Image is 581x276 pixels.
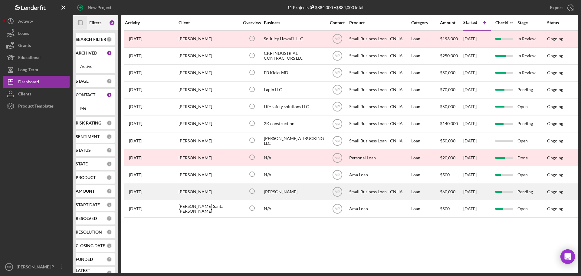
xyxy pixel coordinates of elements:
b: SENTIMENT [76,134,100,139]
b: STATUS [76,148,91,153]
div: Ongoing [547,53,563,58]
div: $20,000 [440,150,463,166]
div: $884,000 [309,5,333,10]
button: Dashboard [3,76,70,88]
div: Life safety solutions LLC [264,99,324,115]
b: ARCHIVED [76,51,97,55]
div: [PERSON_NAME] [179,82,239,98]
div: Ongoing [547,121,563,126]
div: Ongoing [547,70,563,75]
div: Personal Loan [349,150,410,166]
text: MP [335,156,340,160]
div: [PERSON_NAME] [179,133,239,149]
div: [DATE] [463,184,491,200]
div: 1 [107,50,112,56]
div: Open [517,133,547,149]
div: 0 [107,202,112,208]
text: MP [335,71,340,75]
div: [PERSON_NAME] [179,31,239,47]
div: Client [179,20,239,25]
div: 0 [107,175,112,180]
div: 0 [107,229,112,235]
div: CKF INDUSTRIAL CONTRACTORS LLC [264,48,324,64]
div: Loan [411,99,439,115]
b: CLOSING DATE [76,243,105,248]
div: 11 Projects • $884,000 Total [287,5,363,10]
b: SEARCH FILTER [76,37,106,42]
div: [PERSON_NAME] [179,184,239,200]
div: In Review [517,31,547,47]
a: Educational [3,52,70,64]
b: PRODUCT [76,175,96,180]
div: [DATE] [463,133,491,149]
span: $60,000 [440,189,455,194]
span: $500 [440,206,450,211]
div: [DATE] [463,99,491,115]
div: Contact [326,20,349,25]
span: $50,000 [440,104,455,109]
button: New Project [73,2,117,14]
div: Amount [440,20,463,25]
div: Ongoing [547,189,563,194]
time: 2025-08-30 01:37 [129,172,142,177]
div: Ama Loan [349,167,410,183]
div: [PERSON_NAME] P [15,261,54,274]
div: [DATE] [463,167,491,183]
div: 0 [107,188,112,194]
div: 0 [107,78,112,84]
time: 2025-08-19 21:12 [129,87,142,92]
div: $193,000 [440,31,463,47]
div: Loan [411,167,439,183]
div: 0 [107,243,112,248]
div: Long-Term [18,64,38,77]
div: 0 [107,134,112,139]
a: Clients [3,88,70,100]
div: 0 [107,216,112,221]
text: MP [335,139,340,143]
div: 0 [107,270,112,276]
div: Activity [125,20,178,25]
span: $140,000 [440,121,458,126]
b: CONTACT [76,92,95,97]
div: [PERSON_NAME] Santa [PERSON_NAME] [179,201,239,217]
div: In Review [517,48,547,64]
div: Export [550,2,563,14]
div: Grants [18,39,31,53]
div: [DATE] [463,48,491,64]
text: MP [335,122,340,126]
div: Educational [18,52,41,65]
div: Product Templates [18,100,54,114]
div: Overview [241,20,263,25]
div: Loan [411,82,439,98]
button: Product Templates [3,100,70,112]
div: Status [547,20,576,25]
div: Active [80,64,110,69]
a: Grants [3,39,70,52]
b: RESOLUTION [76,230,102,234]
span: $50,000 [440,70,455,75]
time: 2025-09-06 01:34 [129,53,142,58]
div: Me [80,106,110,111]
div: Small Business Loan - CNHA [349,116,410,132]
div: Ongoing [547,138,563,143]
div: 0 [107,37,112,42]
div: [PERSON_NAME] [179,116,239,132]
button: Activity [3,15,70,27]
div: Loan [411,48,439,64]
div: Loan [411,116,439,132]
b: START DATE [76,202,100,207]
b: Filters [89,20,101,25]
span: $250,000 [440,53,458,58]
div: Ongoing [547,155,563,160]
button: MP[PERSON_NAME] P [3,261,70,273]
div: Small Business Loan - CNHA [349,184,410,200]
a: Loans [3,27,70,39]
div: Small Business Loan - CNHA [349,31,410,47]
div: Ongoing [547,36,563,41]
div: Loan [411,201,439,217]
div: Open Intercom Messenger [560,249,575,264]
div: [PERSON_NAME] [179,167,239,183]
div: [DATE] [463,201,491,217]
div: Loan [411,133,439,149]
